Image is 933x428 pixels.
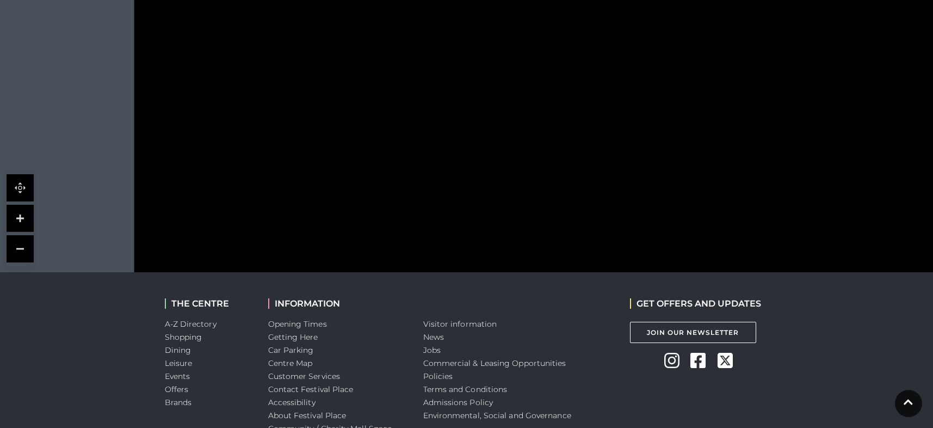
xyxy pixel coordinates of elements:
[165,358,193,368] a: Leisure
[268,319,327,329] a: Opening Times
[630,322,756,343] a: Join Our Newsletter
[165,398,192,407] a: Brands
[423,411,571,420] a: Environmental, Social and Governance
[423,371,453,381] a: Policies
[165,345,191,355] a: Dining
[268,371,341,381] a: Customer Services
[165,319,217,329] a: A-Z Directory
[423,332,444,342] a: News
[268,332,318,342] a: Getting Here
[268,398,316,407] a: Accessibility
[268,358,313,368] a: Centre Map
[165,332,202,342] a: Shopping
[423,319,497,329] a: Visitor information
[165,371,190,381] a: Events
[423,398,493,407] a: Admissions Policy
[268,345,314,355] a: Car Parking
[268,411,347,420] a: About Festival Place
[423,358,566,368] a: Commercial & Leasing Opportunities
[630,298,761,309] h2: GET OFFERS AND UPDATES
[423,345,441,355] a: Jobs
[165,384,189,394] a: Offers
[268,298,407,309] h2: INFORMATION
[423,384,508,394] a: Terms and Conditions
[268,384,354,394] a: Contact Festival Place
[165,298,252,309] h2: THE CENTRE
